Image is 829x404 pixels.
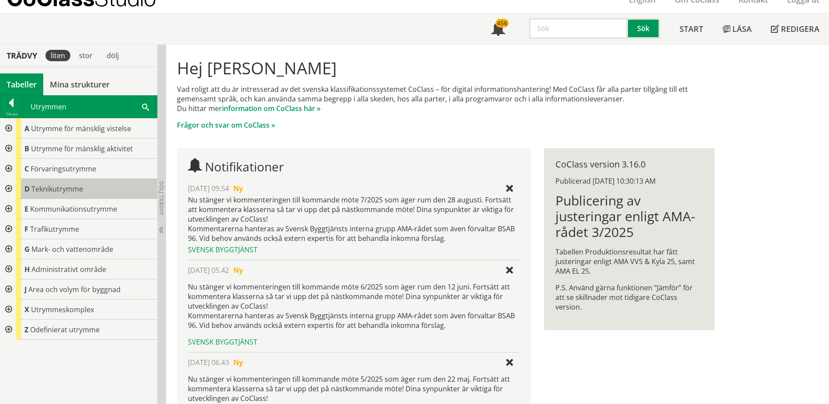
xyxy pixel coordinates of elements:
[31,124,131,133] span: Utrymme för mänsklig vistelse
[45,50,70,61] div: liten
[188,337,520,347] div: Svensk Byggtjänst
[30,204,117,214] span: Kommunikationsutrymme
[188,245,520,254] div: Svensk Byggtjänst
[555,193,703,240] h1: Publicering av justeringar enligt AMA-rådet 3/2025
[0,111,22,118] div: Tillbaka
[177,58,714,77] h1: Hej [PERSON_NAME]
[31,144,133,153] span: Utrymme för mänsklig aktivitet
[713,14,761,44] a: Läsa
[529,18,628,39] input: Sök
[188,184,229,193] span: [DATE] 09.54
[555,247,703,276] p: Tabellen Produktionsresultat har fått justeringar enligt AMA VVS & Kyla 25, samt AMA EL 25.
[31,164,96,174] span: Förvaringsutrymme
[24,164,29,174] span: C
[28,285,121,294] span: Area och volym för byggnad
[188,265,229,275] span: [DATE] 05.42
[142,102,149,111] span: Sök i tabellen
[31,305,94,314] span: Utrymmeskomplex
[43,73,116,95] a: Mina strukturer
[680,24,703,34] span: Start
[23,96,157,118] div: Utrymmen
[491,23,505,37] span: Notifikationer
[30,224,79,234] span: Trafikutrymme
[670,14,713,44] a: Start
[24,124,29,133] span: A
[177,120,275,130] a: Frågor och svar om CoClass »
[496,19,509,28] div: 456
[24,265,30,274] span: H
[628,18,660,39] button: Sök
[24,184,30,194] span: D
[222,104,321,113] a: information om CoClass här »
[188,195,520,243] div: Nu stänger vi kommenteringen till kommande möte 7/2025 som äger rum den 28 augusti. Fortsätt att ...
[233,265,243,275] span: Ny
[24,325,28,334] span: Z
[30,325,100,334] span: Odefinierat utrymme
[555,283,703,312] p: P.S. Använd gärna funktionen ”Jämför” för att se skillnader mot tidigare CoClass version.
[158,181,165,215] span: Dölj trädvy
[761,14,829,44] a: Redigera
[24,204,28,214] span: E
[24,285,27,294] span: J
[177,84,714,113] p: Vad roligt att du är intresserad av det svenska klassifikationssystemet CoClass – för digital inf...
[101,50,124,61] div: dölj
[555,160,703,169] div: CoClass version 3.16.0
[24,144,29,153] span: B
[482,14,515,44] a: 456
[188,282,520,330] p: Nu stänger vi kommenteringen till kommande möte 6/2025 som äger rum den 12 juni. Fortsätt att kom...
[31,265,106,274] span: Administrativt område
[74,50,98,61] div: stor
[24,224,28,234] span: F
[31,244,113,254] span: Mark- och vattenområde
[781,24,819,34] span: Redigera
[732,24,752,34] span: Läsa
[2,51,42,60] div: Trädvy
[24,244,30,254] span: G
[205,158,284,175] span: Notifikationer
[233,184,243,193] span: Ny
[188,358,229,367] span: [DATE] 06.43
[24,305,29,314] span: X
[555,176,703,186] div: Publicerad [DATE] 10:30:13 AM
[233,358,243,367] span: Ny
[31,184,83,194] span: Teknikutrymme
